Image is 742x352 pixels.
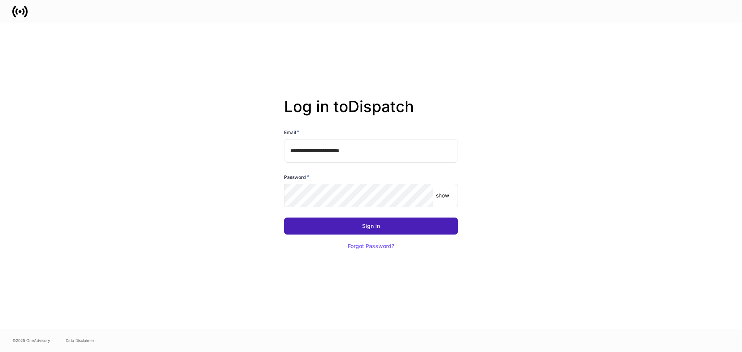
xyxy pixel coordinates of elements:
h6: Email [284,128,300,136]
button: Sign In [284,218,458,235]
h2: Log in to Dispatch [284,97,458,128]
h6: Password [284,173,309,181]
span: © 2025 OneAdvisory [12,337,50,343]
a: Data Disclaimer [66,337,94,343]
div: Sign In [362,223,380,229]
button: Forgot Password? [338,238,404,255]
p: show [436,192,449,199]
div: Forgot Password? [348,243,394,249]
